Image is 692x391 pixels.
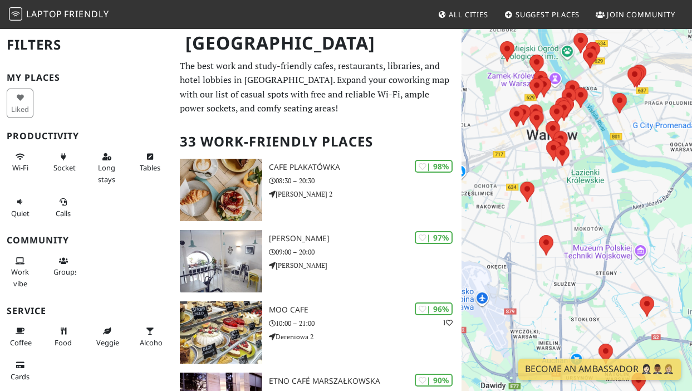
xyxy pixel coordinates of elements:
[607,9,675,19] span: Join Community
[180,301,263,364] img: MOO cafe
[269,305,461,315] h3: MOO cafe
[10,338,32,348] span: Coffee
[180,125,455,159] h2: 33 Work-Friendly Places
[7,306,166,316] h3: Service
[518,359,681,380] a: Become an Ambassador 🤵🏻‍♀️🤵🏾‍♂️🤵🏼‍♀️
[433,4,493,25] a: All Cities
[26,8,62,20] span: Laptop
[449,9,488,19] span: All Cities
[93,148,120,188] button: Long stays
[269,260,461,271] p: [PERSON_NAME]
[11,267,29,288] span: People working
[415,160,453,173] div: | 98%
[96,338,119,348] span: Veggie
[180,230,263,292] img: Nancy Lee
[64,8,109,20] span: Friendly
[50,322,77,351] button: Food
[415,231,453,244] div: | 97%
[516,9,580,19] span: Suggest Places
[7,193,33,222] button: Quiet
[9,7,22,21] img: LaptopFriendly
[500,4,585,25] a: Suggest Places
[56,208,71,218] span: Video/audio calls
[7,72,166,83] h3: My Places
[136,322,163,351] button: Alcohol
[176,28,459,58] h1: [GEOGRAPHIC_DATA]
[93,322,120,351] button: Veggie
[269,377,461,386] h3: Etno Café Marszałkowska
[591,4,680,25] a: Join Community
[269,163,461,172] h3: Cafe Plakatówka
[98,163,115,184] span: Long stays
[50,148,77,177] button: Sockets
[7,28,166,62] h2: Filters
[7,148,33,177] button: Wi-Fi
[269,331,461,342] p: Dereniowa 2
[12,163,28,173] span: Stable Wi-Fi
[180,159,263,221] img: Cafe Plakatówka
[50,252,77,281] button: Groups
[140,338,164,348] span: Alcohol
[140,163,160,173] span: Work-friendly tables
[415,374,453,387] div: | 90%
[173,301,462,364] a: MOO cafe | 96% 1 MOO cafe 10:00 – 21:00 Dereniowa 2
[7,356,33,385] button: Cards
[53,267,78,277] span: Group tables
[53,163,79,173] span: Power sockets
[443,317,453,328] p: 1
[269,318,461,329] p: 10:00 – 21:00
[269,189,461,199] p: [PERSON_NAME] 2
[11,372,30,382] span: Credit cards
[269,247,461,257] p: 09:00 – 20:00
[269,234,461,243] h3: [PERSON_NAME]
[7,252,33,292] button: Work vibe
[173,159,462,221] a: Cafe Plakatówka | 98% Cafe Plakatówka 08:30 – 20:30 [PERSON_NAME] 2
[269,175,461,186] p: 08:30 – 20:30
[7,131,166,141] h3: Productivity
[55,338,72,348] span: Food
[50,193,77,222] button: Calls
[173,230,462,292] a: Nancy Lee | 97% [PERSON_NAME] 09:00 – 20:00 [PERSON_NAME]
[180,59,455,116] p: The best work and study-friendly cafes, restaurants, libraries, and hotel lobbies in [GEOGRAPHIC_...
[415,302,453,315] div: | 96%
[9,5,109,25] a: LaptopFriendly LaptopFriendly
[11,208,30,218] span: Quiet
[7,322,33,351] button: Coffee
[7,235,166,246] h3: Community
[136,148,163,177] button: Tables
